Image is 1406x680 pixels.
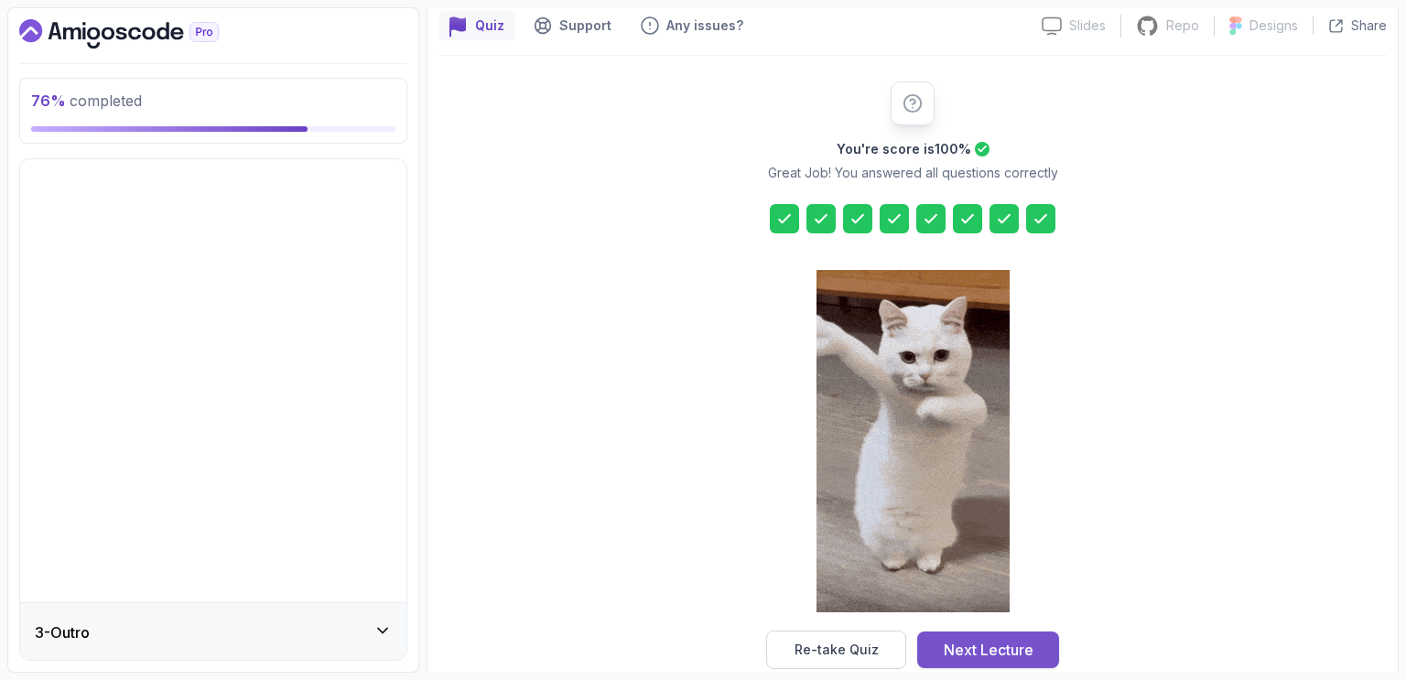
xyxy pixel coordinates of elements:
[438,11,515,40] button: quiz button
[768,164,1058,182] p: Great Job! You answered all questions correctly
[630,11,754,40] button: Feedback button
[1313,16,1387,35] button: Share
[475,16,504,35] p: Quiz
[523,11,622,40] button: Support button
[31,92,142,110] span: completed
[20,603,406,662] button: 3-Outro
[944,639,1033,661] div: Next Lecture
[817,270,1010,612] img: cool-cat
[1351,16,1387,35] p: Share
[1166,16,1199,35] p: Repo
[766,631,906,669] button: Re-take Quiz
[837,140,971,158] h2: You're score is 100 %
[559,16,611,35] p: Support
[31,92,66,110] span: 76 %
[1069,16,1106,35] p: Slides
[795,641,879,659] div: Re-take Quiz
[666,16,743,35] p: Any issues?
[19,19,261,49] a: Dashboard
[35,621,90,643] h3: 3 - Outro
[1249,16,1298,35] p: Designs
[917,631,1059,668] button: Next Lecture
